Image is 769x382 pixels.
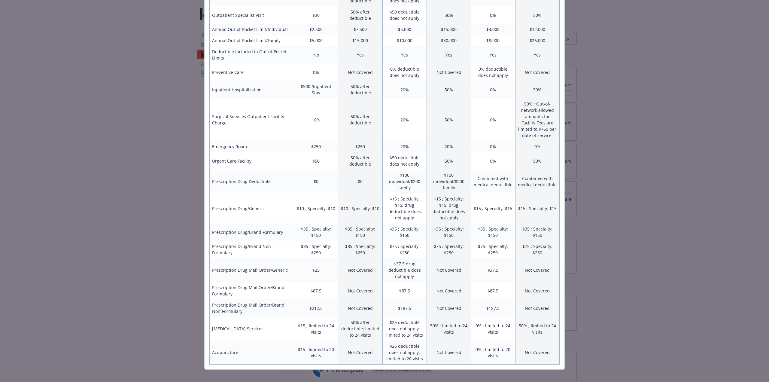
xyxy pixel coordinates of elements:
[210,24,294,35] td: Annual Out-of-Pocket Limit/Individual
[338,141,382,152] td: $250
[382,152,427,170] td: $50 deductible does not apply
[294,141,338,152] td: $250
[210,282,294,299] td: Prescription Drug Mail Order/Brand Formulary
[515,258,559,282] td: Not Covered
[427,282,471,299] td: Not Covered
[294,98,338,141] td: 10%
[471,282,515,299] td: $87.5
[382,141,427,152] td: 20%
[382,193,427,223] td: $15 ; Specialty: $15; drug deductible does not apply
[294,81,338,98] td: $500 /Inpatient Stay
[294,152,338,170] td: $50
[338,170,382,193] td: $0
[427,317,471,341] td: 50% ; limited to 24 visits
[427,46,471,63] td: Yes
[382,6,427,24] td: $50 deductible does not apply
[338,46,382,63] td: Yes
[427,152,471,170] td: 50%
[338,299,382,317] td: Not Covered
[382,81,427,98] td: 20%
[515,6,559,24] td: 50%
[210,193,294,223] td: Prescription Drug/Generic
[471,98,515,141] td: 0%
[294,193,338,223] td: $10 ; Specialty: $10
[471,24,515,35] td: $4,000
[515,63,559,81] td: Not Covered
[382,258,427,282] td: $37.5 drug deductible does not apply
[427,299,471,317] td: Not Covered
[294,299,338,317] td: $212.5
[515,299,559,317] td: Not Covered
[382,299,427,317] td: $187.5
[427,341,471,365] td: Not Covered
[210,81,294,98] td: Inpatient Hospitalization
[210,98,294,141] td: Surgical Services Outpatient Facility Charge
[471,6,515,24] td: 0%
[382,241,427,258] td: $75 ; Specialty: $250
[515,35,559,46] td: $26,000
[427,63,471,81] td: Not Covered
[515,170,559,193] td: Combined with medical deductible
[338,241,382,258] td: $85 ; Specialty: $250
[471,317,515,341] td: 0% ; limited to 24 visits
[515,317,559,341] td: 50% ; limited to 24 visits
[210,46,294,63] td: Deductible Included in Out-of-Pocket Limits
[338,98,382,141] td: 50% after deductible
[338,223,382,241] td: $35 ; Specialty: $150
[471,341,515,365] td: 0% ; limited to 20 visits
[294,46,338,63] td: No
[294,6,338,24] td: $30
[471,299,515,317] td: $187.5
[210,258,294,282] td: Prescription Drug Mail Order/Generic
[210,141,294,152] td: Emergency Room
[294,63,338,81] td: 0%
[294,170,338,193] td: $0
[471,46,515,63] td: Yes
[427,98,471,141] td: 50%
[515,241,559,258] td: $75 ; Specialty: $250
[427,258,471,282] td: Not Covered
[210,170,294,193] td: Prescription Drug Deductible
[294,223,338,241] td: $35 ; Specialty: $150
[294,282,338,299] td: $87.5
[427,6,471,24] td: 50%
[427,141,471,152] td: 20%
[210,317,294,341] td: [MEDICAL_DATA] Services
[471,35,515,46] td: $8,000
[382,46,427,63] td: Yes
[382,282,427,299] td: $87.5
[210,241,294,258] td: Prescription Drug/Brand Non-Formulary
[471,63,515,81] td: 0% deductible does not apply
[294,317,338,341] td: $15 ; limited to 24 visits
[471,141,515,152] td: 0%
[515,282,559,299] td: Not Covered
[338,6,382,24] td: 50% after deductible
[382,98,427,141] td: 20%
[338,341,382,365] td: Not Covered
[210,299,294,317] td: Prescription Drug Mail Order/Brand Non-Formulary
[338,193,382,223] td: $10 ; Specialty: $10
[471,258,515,282] td: $37.5
[210,152,294,170] td: Urgent Care Facility
[515,98,559,141] td: 50% ; Out-of-network allowed amounts for Facility Fees are limited to $760 per date of service.
[427,170,471,193] td: $100 individual/$200 family
[515,46,559,63] td: Yes
[382,170,427,193] td: $100 individual/$200 family
[471,241,515,258] td: $75 ; Specialty: $250
[471,223,515,241] td: $35 ; Specialty: $150
[471,193,515,223] td: $15 ; Specialty: $15
[515,152,559,170] td: 50%
[427,193,471,223] td: $15 ; Specialty: $15; drug deductible does not apply
[294,35,338,46] td: $5,000
[210,6,294,24] td: Outpatient Specialist Visit
[427,35,471,46] td: $30,000
[210,35,294,46] td: Annual Out-of-Pocket Limit/Family
[338,152,382,170] td: 50% after deductible
[515,193,559,223] td: $15 ; Specialty: $15
[294,24,338,35] td: $2,500
[338,282,382,299] td: Not Covered
[471,81,515,98] td: 0%
[515,341,559,365] td: Not Covered
[427,24,471,35] td: $15,000
[210,341,294,365] td: Acupuncture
